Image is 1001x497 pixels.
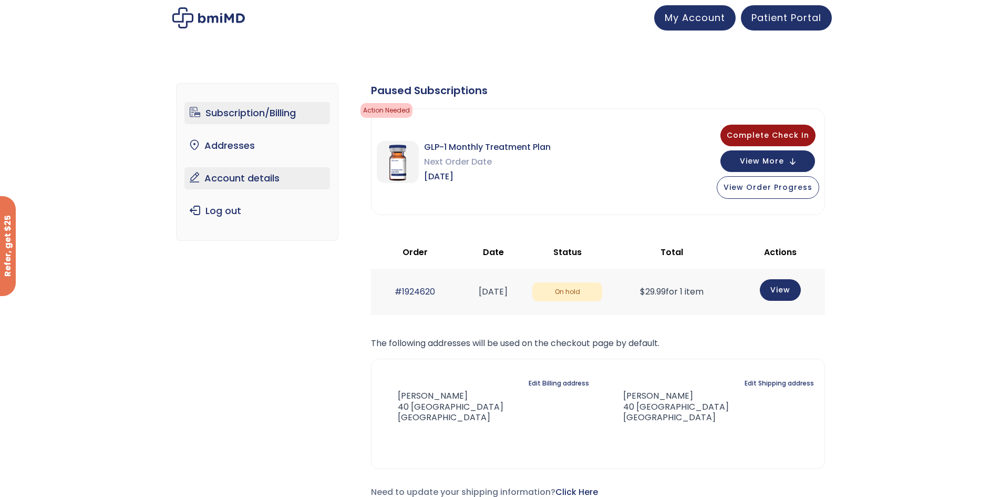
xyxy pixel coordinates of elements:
a: Log out [184,200,330,222]
img: My account [172,7,245,28]
a: Edit Shipping address [745,376,814,391]
address: [PERSON_NAME] 40 [GEOGRAPHIC_DATA] [GEOGRAPHIC_DATA] [606,391,729,423]
a: #1924620 [395,286,435,298]
a: Addresses [184,135,330,157]
address: [PERSON_NAME] 40 [GEOGRAPHIC_DATA] [GEOGRAPHIC_DATA] [382,391,503,423]
img: GLP-1 Monthly Treatment Plan [377,141,419,183]
span: Date [483,246,504,258]
span: Patient Portal [751,11,821,24]
span: On hold [532,282,602,302]
td: for 1 item [607,269,736,315]
span: [DATE] [424,169,551,184]
a: Subscription/Billing [184,102,330,124]
a: View [760,279,801,301]
span: 29.99 [640,286,666,298]
time: [DATE] [479,286,508,298]
span: View Order Progress [724,182,812,192]
div: Paused Subscriptions [371,83,825,98]
span: Status [553,246,582,258]
span: Action Needed [360,103,412,118]
span: My Account [665,11,725,24]
span: $ [640,286,645,298]
span: Next Order Date [424,155,551,169]
p: The following addresses will be used on the checkout page by default. [371,336,825,351]
button: View More [720,150,815,172]
span: Order [403,246,428,258]
span: Total [661,246,683,258]
button: View Order Progress [717,176,819,199]
a: Patient Portal [741,5,832,31]
a: Edit Billing address [529,376,589,391]
span: Actions [764,246,797,258]
button: Complete Check In [720,125,816,146]
a: Account details [184,167,330,189]
span: GLP-1 Monthly Treatment Plan [424,140,551,155]
a: My Account [654,5,736,31]
span: View More [740,158,784,165]
nav: Account pages [176,83,338,241]
span: Complete Check In [727,130,809,140]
